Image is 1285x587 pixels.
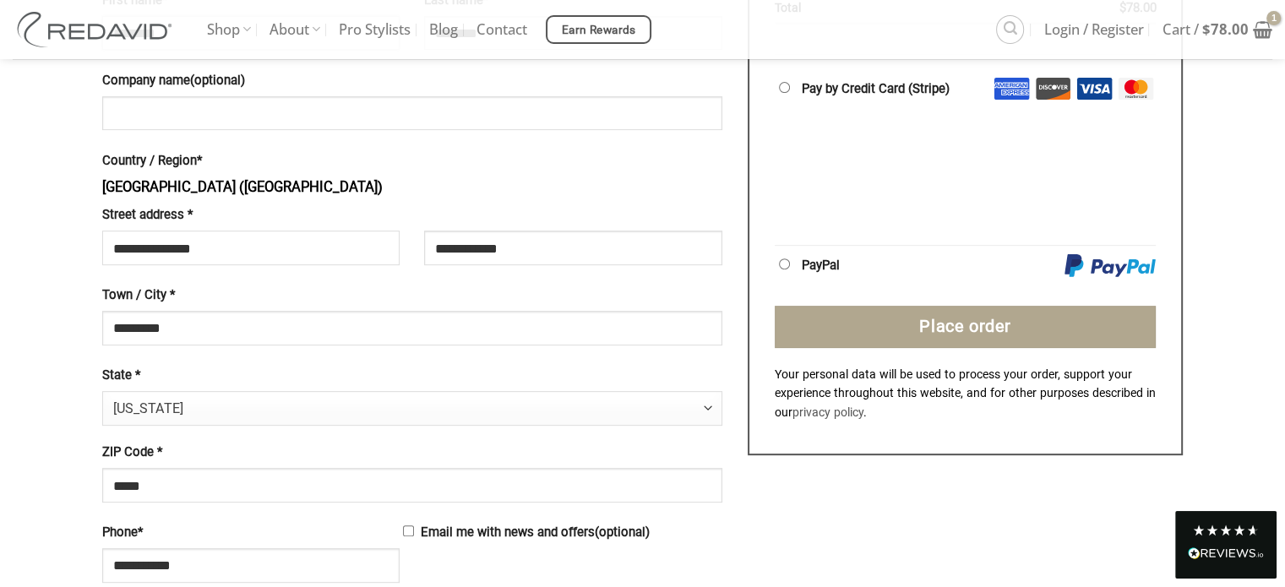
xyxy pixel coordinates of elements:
[1044,8,1144,51] span: Login / Register
[102,151,722,171] label: Country / Region
[775,306,1157,348] button: Place order
[1175,511,1277,579] div: Read All Reviews
[102,285,722,306] label: Town / City
[13,12,182,47] img: REDAVID Salon Products | United States
[1192,524,1260,537] div: 4.8 Stars
[102,523,722,543] label: Email me with news and offers
[102,71,722,91] label: Company name
[102,179,383,195] strong: [GEOGRAPHIC_DATA] ([GEOGRAPHIC_DATA])
[190,73,245,88] span: (optional)
[113,392,702,426] span: California
[546,15,651,44] a: Earn Rewards
[775,365,1157,422] p: Your personal data will be used to process your order, support your experience throughout this we...
[102,391,722,425] span: State
[1188,547,1264,559] img: REVIEWS.io
[1202,19,1211,39] span: $
[1202,19,1249,39] bdi: 78.00
[102,366,722,386] label: State
[595,524,650,540] span: (optional)
[102,205,400,226] label: Street address
[403,525,414,536] input: Email me with news and offers(optional)
[1076,78,1113,100] img: Visa
[994,78,1030,100] img: Amex
[1064,254,1157,279] img: PayPal
[102,443,722,463] label: ZIP Code
[562,21,636,40] span: Earn Rewards
[771,100,1153,226] iframe: Secure payment input frame
[1118,78,1154,100] img: Mastercard
[996,15,1024,43] a: Search
[802,81,950,96] label: Pay by Credit Card (Stripe)
[792,405,863,419] a: privacy policy
[1162,8,1249,51] span: Cart /
[102,523,400,543] label: Phone
[1035,78,1071,100] img: Discover
[1188,544,1264,566] div: Read All Reviews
